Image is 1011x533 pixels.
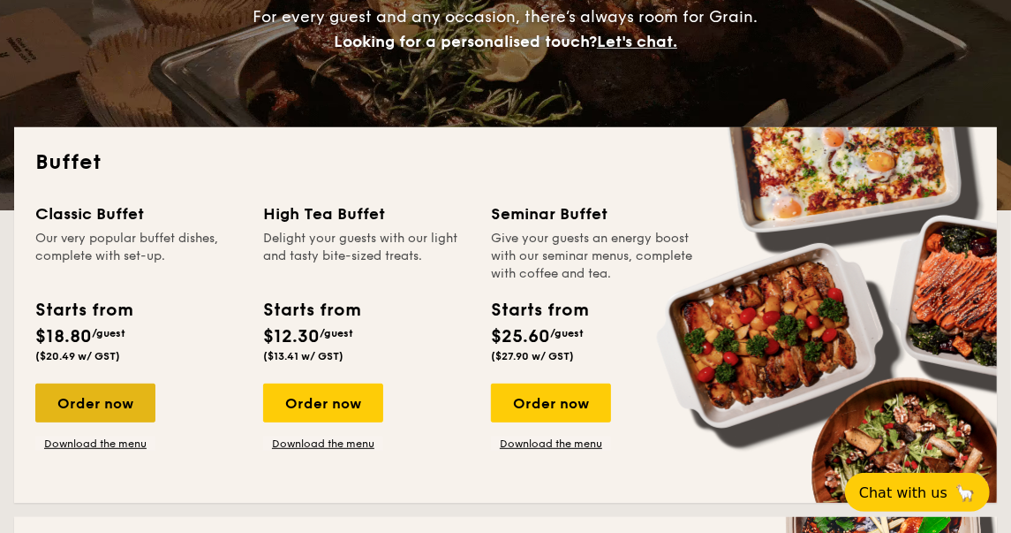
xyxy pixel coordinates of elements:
div: Starts from [35,297,132,324]
span: 🦙 [954,483,976,503]
button: Chat with us🦙 [845,473,990,512]
div: Order now [35,384,155,423]
div: Order now [491,384,611,423]
span: $12.30 [263,326,320,347]
a: Download the menu [35,437,155,451]
span: $25.60 [491,326,550,347]
div: Order now [263,384,383,423]
span: ($27.90 w/ GST) [491,350,574,362]
span: $18.80 [35,326,92,347]
div: Starts from [263,297,359,324]
div: Delight your guests with our light and tasty bite-sized treats. [263,230,470,283]
div: Give your guests an energy boost with our seminar menus, complete with coffee and tea. [491,230,698,283]
span: ($20.49 w/ GST) [35,350,120,362]
span: /guest [320,327,353,339]
h2: Buffet [35,148,976,177]
span: Let's chat. [597,32,677,51]
div: Our very popular buffet dishes, complete with set-up. [35,230,242,283]
div: Starts from [491,297,587,324]
div: High Tea Buffet [263,202,470,226]
span: /guest [92,327,125,339]
span: Chat with us [859,484,947,501]
a: Download the menu [263,437,383,451]
div: Classic Buffet [35,202,242,226]
span: /guest [550,327,584,339]
span: ($13.41 w/ GST) [263,350,343,362]
span: Looking for a personalised touch? [334,32,597,51]
a: Download the menu [491,437,611,451]
div: Seminar Buffet [491,202,698,226]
